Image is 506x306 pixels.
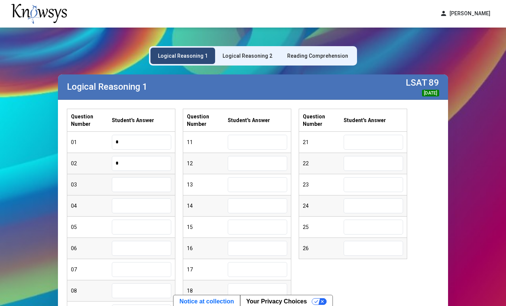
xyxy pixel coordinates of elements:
label: Student's Answer [228,117,270,124]
div: 21 [303,138,344,146]
label: Question Number [187,113,228,128]
div: 18 [187,287,228,294]
div: 17 [187,266,228,273]
div: 06 [71,245,112,252]
div: 14 [187,202,228,210]
div: Logical Reasoning 2 [223,52,272,60]
button: person[PERSON_NAME] [435,7,495,20]
label: Question Number [71,113,112,128]
label: LSAT [406,77,427,88]
div: [DATE] [422,90,439,96]
div: 02 [71,160,112,167]
div: 07 [71,266,112,273]
div: 11 [187,138,228,146]
div: 26 [303,245,344,252]
span: person [440,10,447,17]
div: 12 [187,160,228,167]
label: Student's Answer [112,117,154,124]
div: 16 [187,245,228,252]
div: 24 [303,202,344,210]
img: knowsys-logo.png [11,4,67,24]
div: 13 [187,181,228,188]
div: 01 [71,138,112,146]
div: 22 [303,160,344,167]
div: 05 [71,223,112,231]
div: 25 [303,223,344,231]
div: 15 [187,223,228,231]
label: Logical Reasoning 1 [67,82,147,92]
div: 08 [71,287,112,294]
div: Reading Comprehension [287,52,348,60]
div: 03 [71,181,112,188]
label: Student's Answer [344,117,386,124]
label: 89 [429,77,439,88]
div: 04 [71,202,112,210]
div: 23 [303,181,344,188]
label: Question Number [303,113,344,128]
div: Logical Reasoning 1 [158,52,208,60]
